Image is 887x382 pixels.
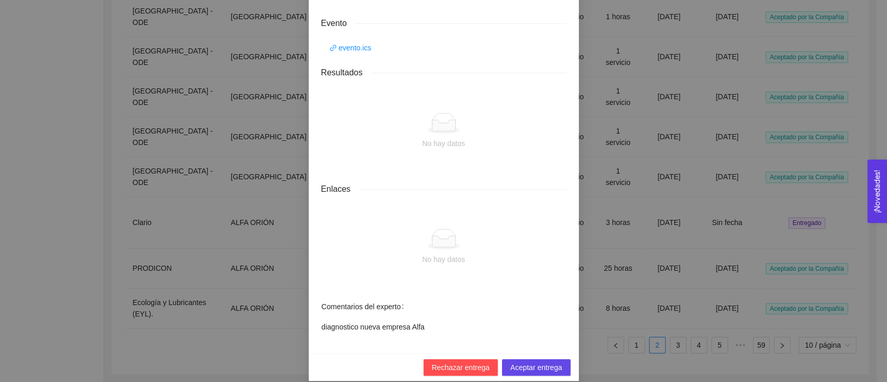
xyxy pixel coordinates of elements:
span: Aceptar entrega [510,362,562,373]
span: Evento [321,17,355,30]
span: diagnostico nueva empresa Alfa [322,321,566,333]
div: No hay datos [329,138,558,149]
a: link evento.ics [329,42,372,54]
span: Rechazar entrega [432,362,489,373]
span: Enlaces [321,182,359,195]
button: Open Feedback Widget [867,160,887,223]
span: Resultados [321,66,371,79]
span: link [329,44,337,51]
button: Aceptar entrega [502,359,571,376]
button: Rechazar entrega [423,359,498,376]
span: Comentarios del experto [322,301,408,312]
div: No hay datos [329,254,558,265]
